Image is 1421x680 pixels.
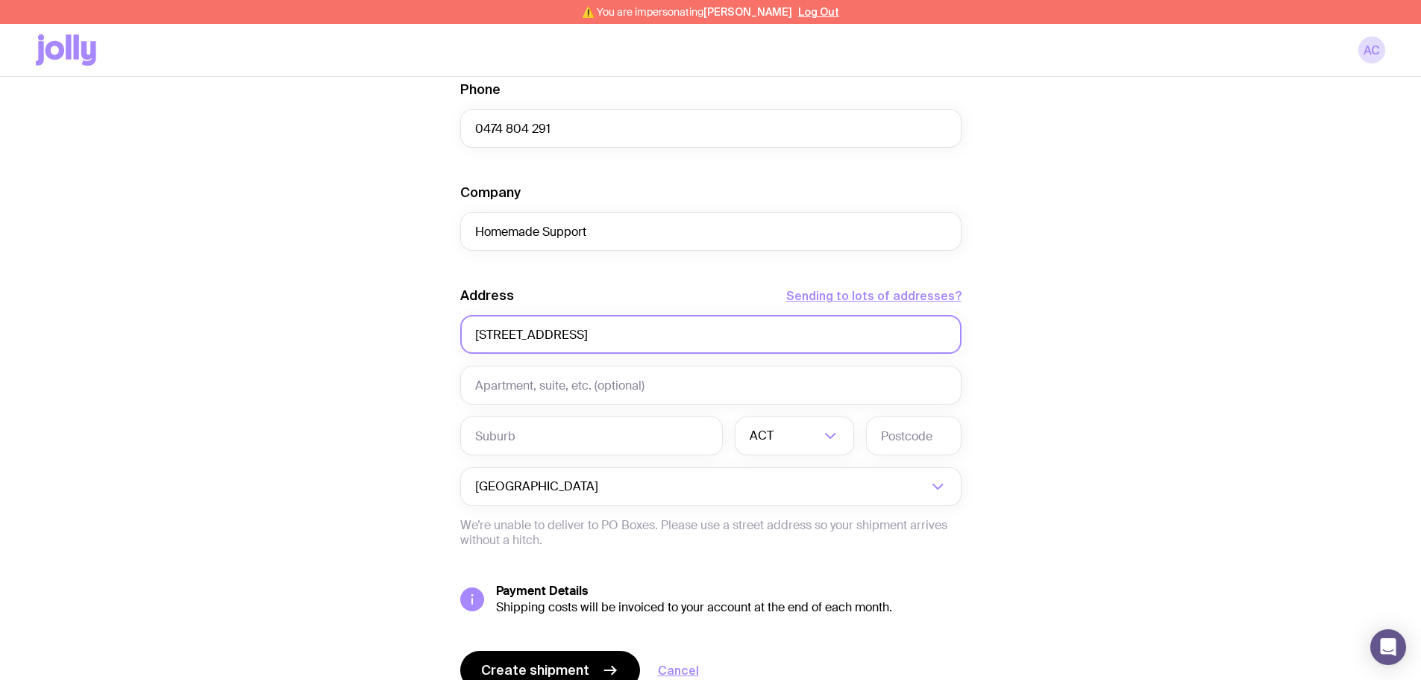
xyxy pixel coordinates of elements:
[460,417,723,455] input: Suburb
[1358,37,1385,63] a: AC
[582,6,792,18] span: ⚠️ You are impersonating
[460,287,514,305] label: Address
[496,600,962,615] div: Shipping costs will be invoiced to your account at the end of each month.
[460,366,962,405] input: Apartment, suite, etc. (optional)
[460,81,501,99] label: Phone
[460,212,962,251] input: Company Name (optional)
[460,315,962,354] input: Street Address
[475,467,601,506] span: [GEOGRAPHIC_DATA]
[777,417,820,455] input: Search for option
[481,661,589,679] span: Create shipment
[866,417,962,455] input: Postcode
[1370,629,1406,665] div: Open Intercom Messenger
[496,584,962,599] h5: Payment Details
[735,417,854,455] div: Search for option
[658,661,699,679] a: Cancel
[460,109,962,148] input: 0400 123 456
[798,6,839,18] button: Log Out
[786,287,962,305] button: Sending to lots of addresses?
[460,518,962,548] p: We’re unable to deliver to PO Boxes. Please use a street address so your shipment arrives without...
[460,467,962,506] div: Search for option
[750,417,777,455] span: ACT
[460,184,521,202] label: Company
[703,6,792,18] span: [PERSON_NAME]
[601,467,927,506] input: Search for option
